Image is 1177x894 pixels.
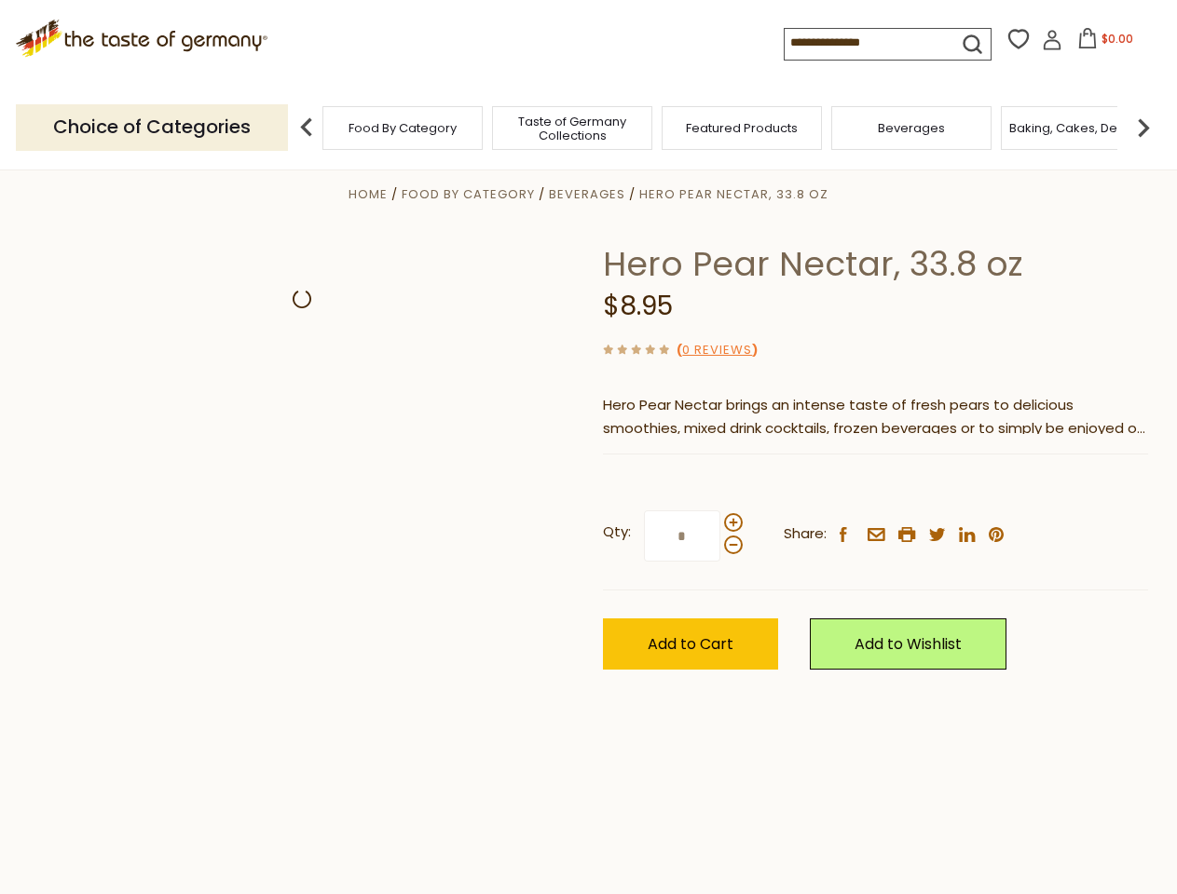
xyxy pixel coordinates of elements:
span: Share: [784,522,827,546]
a: Taste of Germany Collections [498,115,647,142]
a: Hero Pear Nectar, 33.8 oz [639,185,828,203]
a: Home [349,185,388,203]
a: Featured Products [686,121,798,135]
button: $0.00 [1066,28,1145,56]
p: Hero Pear Nectar brings an intense taste of fresh pears to delicious smoothies, mixed drink cockt... [603,394,1148,440]
a: 0 Reviews [682,341,752,360]
a: Beverages [878,121,945,135]
input: Qty: [644,510,720,562]
a: Add to Wishlist [810,618,1006,670]
span: Add to Cart [648,633,733,655]
span: ( ) [677,341,758,359]
a: Beverages [549,185,625,203]
a: Food By Category [349,121,457,135]
p: Choice of Categories [16,104,288,150]
span: $8.95 [603,288,673,324]
strong: Qty: [603,521,631,544]
img: next arrow [1125,109,1162,146]
a: Food By Category [402,185,535,203]
span: $0.00 [1102,31,1133,47]
button: Add to Cart [603,618,778,670]
h1: Hero Pear Nectar, 33.8 oz [603,243,1148,285]
img: previous arrow [288,109,325,146]
a: Baking, Cakes, Desserts [1009,121,1154,135]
